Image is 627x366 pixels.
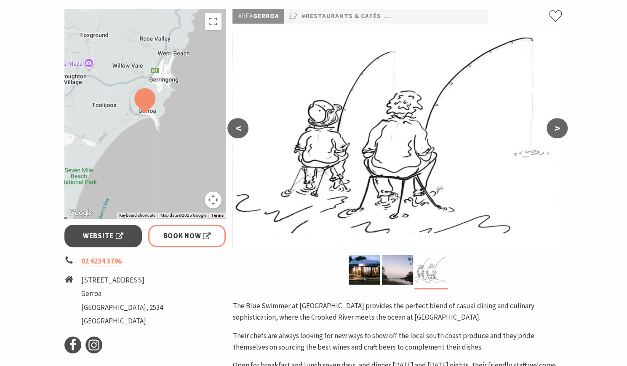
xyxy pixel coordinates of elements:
button: Keyboard shortcuts [119,213,155,218]
img: Google [67,207,94,218]
img: The Blue Swimmer Restaurant [349,255,380,285]
span: Map data ©2025 Google [160,213,206,218]
button: < [227,118,248,138]
li: [STREET_ADDRESS] [81,274,163,286]
img: Their beautiful feature wall painted by Emma Dewhurst [415,255,446,285]
a: Website [64,225,142,247]
button: Toggle fullscreen view [205,13,221,30]
p: Gerroa [232,9,284,24]
a: #Farmers' Markets & Local Produce [384,11,512,22]
p: Their chefs are always looking for new ways to show off the local south coast produce and they pr... [232,330,563,353]
p: The Blue Swimmer at [GEOGRAPHIC_DATA] provides the perfect blend of casual dining and culinary so... [232,300,563,323]
li: [GEOGRAPHIC_DATA], 2534 [81,302,163,313]
a: Open this area in Google Maps (opens a new window) [67,207,94,218]
a: Book Now [148,225,226,247]
span: Website [83,230,123,242]
button: Map camera controls [205,191,221,208]
span: Area [238,12,253,20]
li: Gerroa [81,288,163,299]
span: Book Now [163,230,211,242]
li: [GEOGRAPHIC_DATA] [81,315,163,327]
img: Sunset at the Blue Swimmer [382,255,413,285]
img: Their beautiful feature wall painted by Emma Dewhurst [232,30,563,248]
a: #Restaurants & Cafés [301,11,381,22]
a: 02 4234 3796 [81,256,122,266]
button: > [547,118,568,138]
a: Terms (opens in new tab) [211,213,223,218]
